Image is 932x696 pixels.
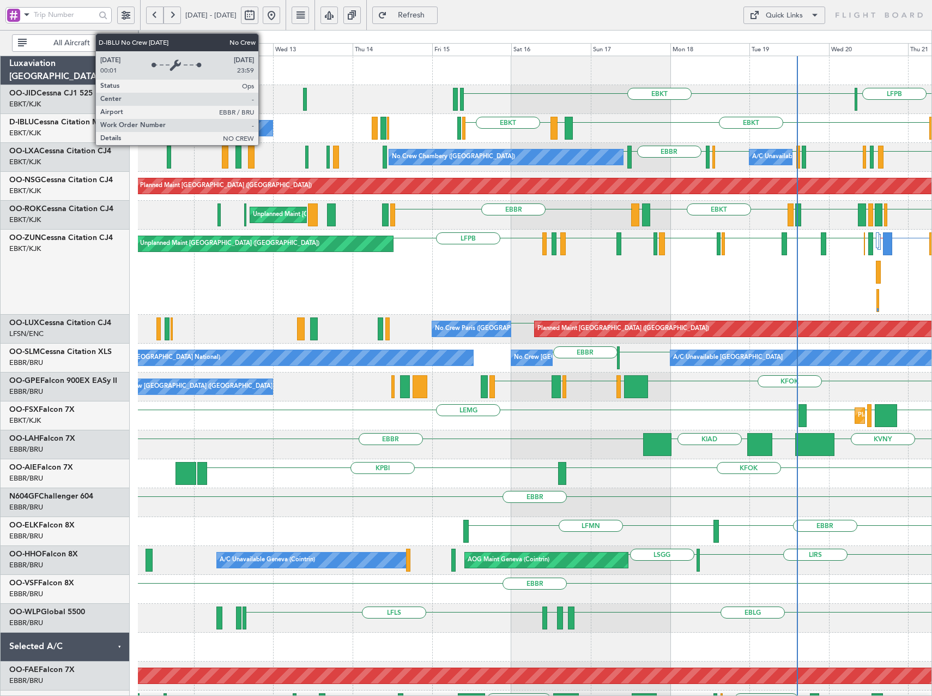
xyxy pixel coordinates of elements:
[9,406,39,413] span: OO-FSX
[9,666,75,674] a: OO-FAEFalcon 7X
[9,128,41,138] a: EBKT/KJK
[9,502,43,512] a: EBBR/BRU
[9,579,74,587] a: OO-VSFFalcon 8X
[9,234,41,242] span: OO-ZUN
[9,176,41,184] span: OO-NSG
[432,43,512,56] div: Fri 15
[468,552,549,568] div: AOG Maint Geneva (Cointrin)
[9,319,39,327] span: OO-LUX
[9,89,37,97] span: OO-JID
[9,147,39,155] span: OO-LXA
[9,348,112,356] a: OO-SLMCessna Citation XLS
[34,7,95,23] input: Trip Number
[9,473,43,483] a: EBBR/BRU
[141,32,159,41] div: [DATE]
[9,234,113,242] a: OO-ZUNCessna Citation CJ4
[140,236,319,252] div: Unplanned Maint [GEOGRAPHIC_DATA] ([GEOGRAPHIC_DATA])
[185,10,237,20] span: [DATE] - [DATE]
[389,11,434,19] span: Refresh
[673,350,783,366] div: A/C Unavailable [GEOGRAPHIC_DATA]
[353,43,432,56] div: Thu 14
[9,445,43,454] a: EBBR/BRU
[435,321,543,337] div: No Crew Paris ([GEOGRAPHIC_DATA])
[9,186,41,196] a: EBKT/KJK
[9,319,111,327] a: OO-LUXCessna Citation CJ4
[9,579,38,587] span: OO-VSF
[140,178,312,194] div: Planned Maint [GEOGRAPHIC_DATA] ([GEOGRAPHIC_DATA])
[220,552,315,568] div: A/C Unavailable Geneva (Cointrin)
[9,348,40,356] span: OO-SLM
[117,379,300,395] div: No Crew [GEOGRAPHIC_DATA] ([GEOGRAPHIC_DATA] National)
[392,149,515,165] div: No Crew Chambery ([GEOGRAPHIC_DATA])
[9,608,41,616] span: OO-WLP
[9,118,34,126] span: D-IBLU
[9,560,43,570] a: EBBR/BRU
[591,43,670,56] div: Sun 17
[511,43,591,56] div: Sat 16
[9,157,41,167] a: EBKT/KJK
[9,244,41,254] a: EBKT/KJK
[9,608,85,616] a: OO-WLPGlobal 5500
[194,43,274,56] div: Tue 12
[29,39,114,47] span: All Aircraft
[9,176,113,184] a: OO-NSGCessna Citation CJ4
[9,387,43,397] a: EBBR/BRU
[829,43,909,56] div: Wed 20
[9,329,44,339] a: LFSN/ENC
[9,377,40,385] span: OO-GPE
[9,435,39,442] span: OO-LAH
[9,358,43,368] a: EBBR/BRU
[537,321,709,337] div: Planned Maint [GEOGRAPHIC_DATA] ([GEOGRAPHIC_DATA])
[9,550,78,558] a: OO-HHOFalcon 8X
[9,618,43,628] a: EBBR/BRU
[9,99,41,109] a: EBKT/KJK
[9,493,93,500] a: N604GFChallenger 604
[273,43,353,56] div: Wed 13
[9,521,75,529] a: OO-ELKFalcon 8X
[9,118,104,126] a: D-IBLUCessna Citation M2
[9,531,43,541] a: EBBR/BRU
[9,377,117,385] a: OO-GPEFalcon 900EX EASy II
[9,464,73,471] a: OO-AIEFalcon 7X
[743,7,825,24] button: Quick Links
[9,435,75,442] a: OO-LAHFalcon 7X
[514,350,697,366] div: No Crew [GEOGRAPHIC_DATA] ([GEOGRAPHIC_DATA] National)
[9,147,111,155] a: OO-LXACessna Citation CJ4
[9,215,41,225] a: EBKT/KJK
[372,7,438,24] button: Refresh
[9,416,41,425] a: EBKT/KJK
[9,205,41,213] span: OO-ROK
[9,89,93,97] a: OO-JIDCessna CJ1 525
[9,205,113,213] a: OO-ROKCessna Citation CJ4
[9,676,43,686] a: EBBR/BRU
[114,43,194,56] div: Mon 11
[9,464,37,471] span: OO-AIE
[670,43,750,56] div: Mon 18
[9,550,42,558] span: OO-HHO
[749,43,829,56] div: Tue 19
[9,406,75,413] a: OO-FSXFalcon 7X
[9,521,39,529] span: OO-ELK
[12,34,118,52] button: All Aircraft
[9,493,39,500] span: N604GF
[9,589,43,599] a: EBBR/BRU
[253,207,429,223] div: Unplanned Maint [GEOGRAPHIC_DATA]-[GEOGRAPHIC_DATA]
[9,666,39,674] span: OO-FAE
[766,10,803,21] div: Quick Links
